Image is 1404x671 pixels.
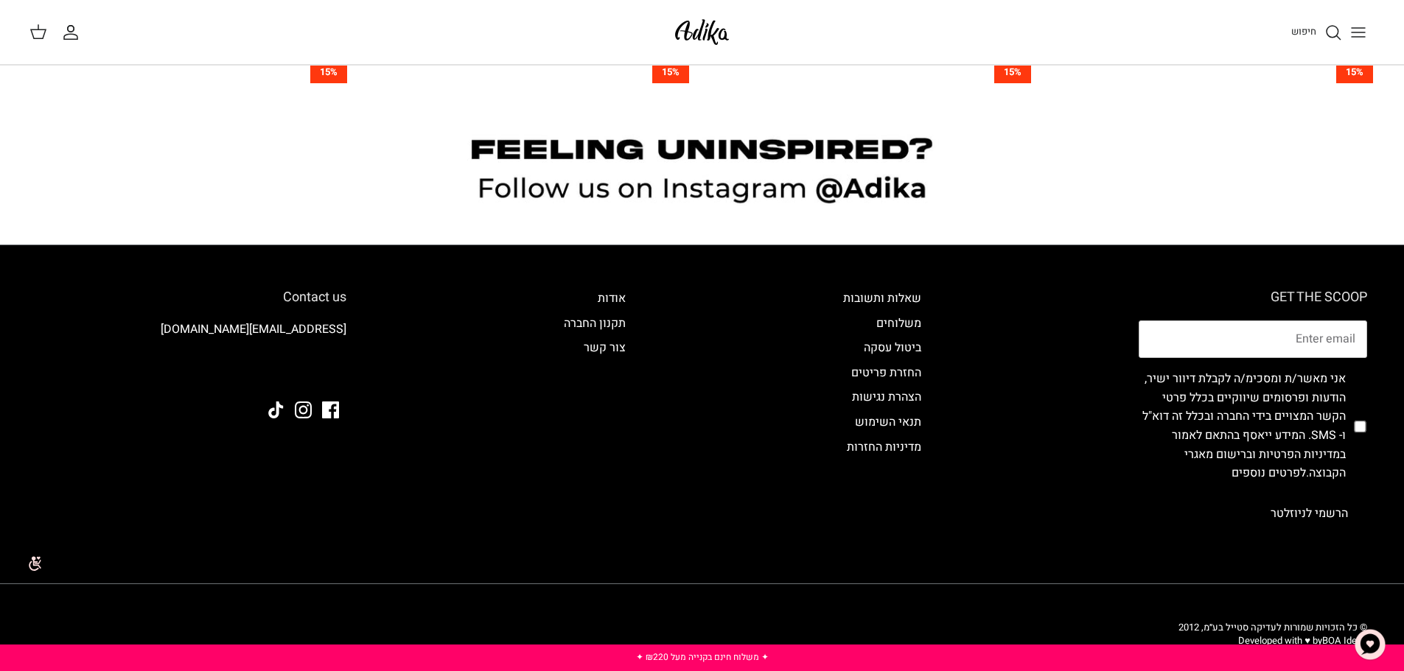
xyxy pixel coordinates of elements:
[1251,495,1367,532] button: הרשמי לניוזלטר
[161,320,346,338] a: [EMAIL_ADDRESS][DOMAIN_NAME]
[828,289,936,532] div: Secondary navigation
[268,401,284,418] a: Tiktok
[584,339,626,356] a: צור קשר
[652,62,689,83] span: 15%
[847,438,921,456] a: מדיניות החזרות
[1139,289,1367,306] h6: GET THE SCOOP
[1178,634,1367,647] p: Developed with ♥ by
[1178,620,1367,634] span: © כל הזכויות שמורות לעדיקה סטייל בע״מ, 2012
[62,24,85,41] a: החשבון שלי
[310,62,347,83] span: 15%
[1336,62,1373,83] span: 15%
[843,289,921,307] a: שאלות ותשובות
[1291,24,1342,41] a: חיפוש
[1139,320,1367,359] input: Email
[1291,24,1316,38] span: חיפוש
[855,413,921,431] a: תנאי השימוש
[1342,16,1375,49] button: Toggle menu
[1055,62,1375,83] a: 15%
[636,650,769,664] a: ✦ משלוח חינם בקנייה מעל ₪220 ✦
[1139,370,1346,483] label: אני מאשר/ת ומסכימ/ה לקבלת דיוור ישיר, הודעות ופרסומים שיווקיים בכלל פרטי הקשר המצויים בידי החברה ...
[598,289,626,307] a: אודות
[306,361,346,380] img: Adika IL
[1232,464,1306,482] a: לפרטים נוספים
[295,401,312,418] a: Instagram
[713,62,1033,83] a: 15%
[564,315,626,332] a: תקנון החברה
[371,62,691,83] a: 15%
[1348,622,1392,667] button: צ'אט
[876,315,921,332] a: משלוחים
[671,15,733,49] img: Adika IL
[322,401,339,418] a: Facebook
[549,289,640,532] div: Secondary navigation
[1322,633,1367,647] a: BOA Ideas
[864,339,921,356] a: ביטול עסקה
[994,62,1031,83] span: 15%
[29,62,349,83] a: 15%
[851,364,921,382] a: החזרת פריטים
[37,289,346,306] h6: Contact us
[852,388,921,406] a: הצהרת נגישות
[11,543,52,583] img: accessibility_icon02.svg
